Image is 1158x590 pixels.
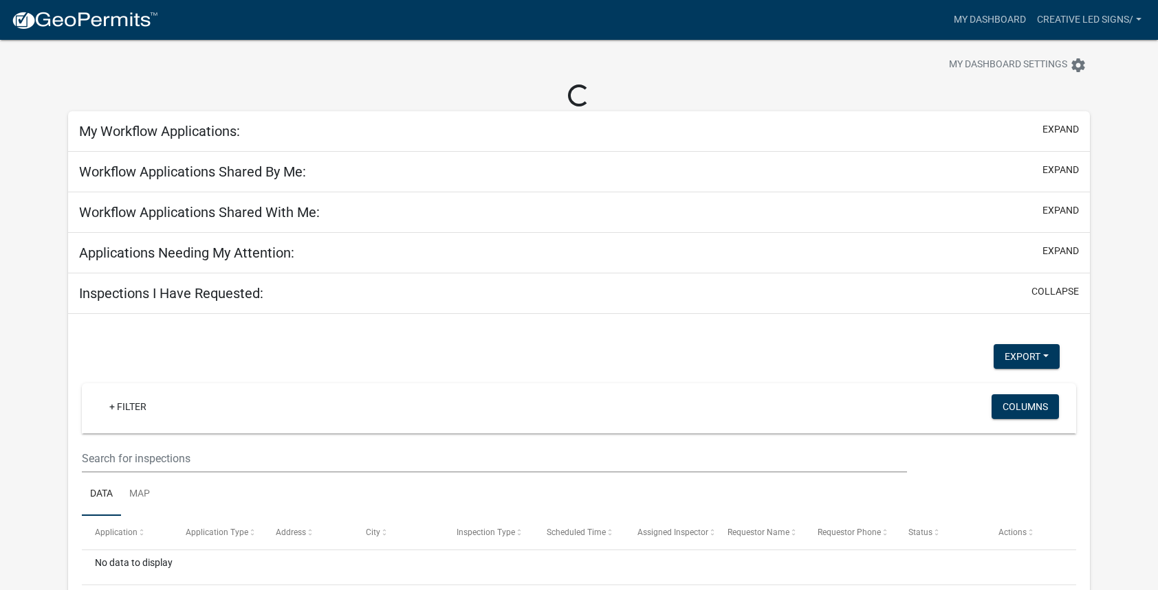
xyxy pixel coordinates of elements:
button: expand [1042,122,1079,137]
datatable-header-cell: Application [82,516,172,549]
i: settings [1070,57,1086,73]
h5: Inspections I Have Requested: [79,285,263,302]
datatable-header-cell: Actions [985,516,1075,549]
div: No data to display [82,550,1076,585]
span: City [366,527,380,537]
button: Export [994,344,1060,369]
datatable-header-cell: Scheduled Time [534,516,624,549]
a: Map [121,473,158,517]
span: Requestor Name [728,527,789,537]
h5: Workflow Applications Shared By Me: [79,163,306,180]
button: expand [1042,203,1079,218]
button: expand [1042,163,1079,177]
span: Requestor Phone [818,527,881,537]
button: collapse [1031,284,1079,299]
span: Actions [998,527,1027,537]
datatable-header-cell: Requestor Phone [805,516,895,549]
a: + Filter [98,394,157,419]
datatable-header-cell: Status [895,516,985,549]
span: Assigned Inspector [637,527,708,537]
span: Status [908,527,932,537]
span: Application [95,527,138,537]
button: Columns [992,394,1059,419]
h5: My Workflow Applications: [79,123,240,139]
a: Creative LED Signs/ [1031,7,1147,33]
datatable-header-cell: Application Type [173,516,263,549]
h5: Workflow Applications Shared With Me: [79,204,320,220]
datatable-header-cell: Inspection Type [444,516,534,549]
datatable-header-cell: Requestor Name [714,516,805,549]
a: Data [82,473,121,517]
a: My Dashboard [948,7,1031,33]
span: Application Type [186,527,248,537]
input: Search for inspections [82,444,907,473]
span: Scheduled Time [547,527,606,537]
datatable-header-cell: Assigned Inspector [624,516,714,549]
datatable-header-cell: Address [263,516,353,549]
h5: Applications Needing My Attention: [79,245,294,261]
button: My Dashboard Settingssettings [938,52,1097,78]
button: expand [1042,244,1079,258]
span: Address [276,527,306,537]
span: My Dashboard Settings [949,57,1067,73]
span: Inspection Type [457,527,515,537]
datatable-header-cell: City [353,516,443,549]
